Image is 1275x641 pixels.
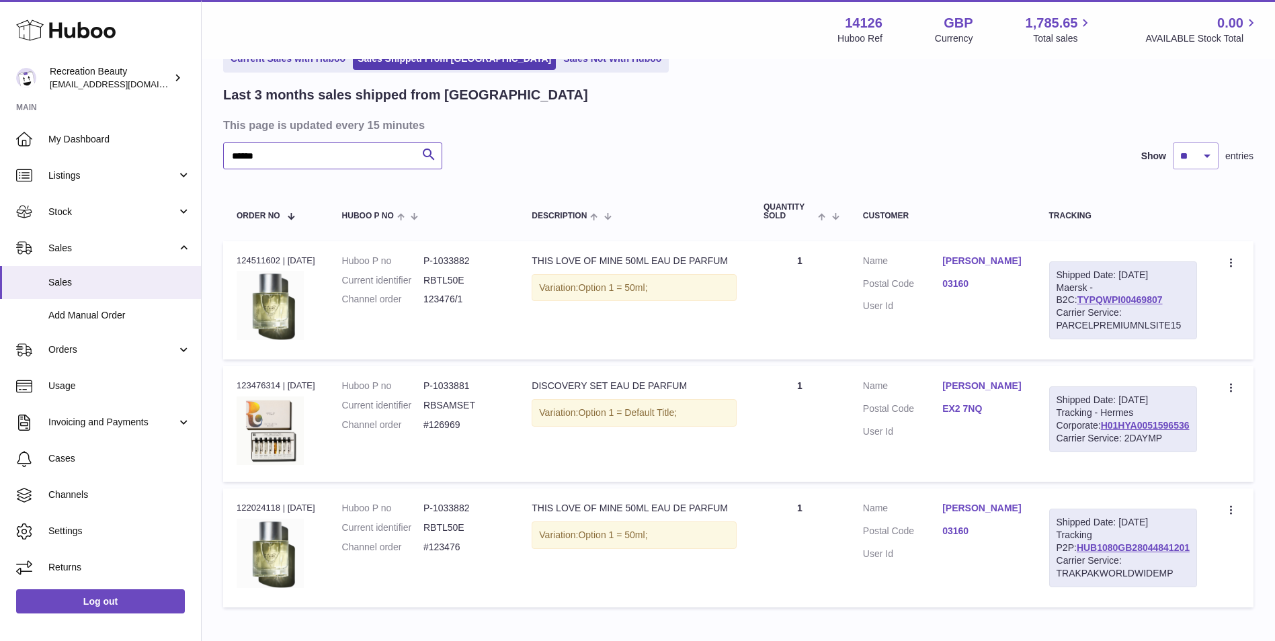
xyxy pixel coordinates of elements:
div: Shipped Date: [DATE] [1057,394,1190,407]
div: Variation: [532,521,737,549]
dt: Postal Code [863,525,942,541]
dd: RBTL50E [423,274,505,287]
dd: P-1033881 [423,380,505,392]
img: Thisloveofmine50mledp.jpg [237,519,304,588]
a: EX2 7NQ [942,402,1022,415]
div: 124511602 | [DATE] [237,255,315,267]
strong: GBP [944,14,973,32]
span: My Dashboard [48,133,191,146]
span: Description [532,212,587,220]
div: Huboo Ref [837,32,882,45]
div: Maersk - B2C: [1049,261,1197,339]
a: Log out [16,589,185,613]
div: THIS LOVE OF MINE 50ML EAU DE PARFUM [532,255,737,267]
dt: Channel order [342,293,423,306]
dt: Huboo P no [342,380,423,392]
dt: User Id [863,300,942,312]
span: Total sales [1033,32,1093,45]
span: Settings [48,525,191,538]
dt: Name [863,380,942,396]
dt: Huboo P no [342,502,423,515]
div: Shipped Date: [DATE] [1057,269,1190,282]
span: Channels [48,488,191,501]
dd: 123476/1 [423,293,505,306]
div: Carrier Service: 2DAYMP [1057,432,1190,445]
div: Customer [863,212,1022,220]
dd: #123476 [423,541,505,554]
dt: Name [863,502,942,518]
div: Variation: [532,274,737,302]
span: Order No [237,212,280,220]
dt: Current identifier [342,399,423,412]
dt: Current identifier [342,274,423,287]
a: [PERSON_NAME] [942,502,1022,515]
span: Invoicing and Payments [48,416,177,429]
div: Variation: [532,399,737,427]
span: entries [1225,150,1253,163]
label: Show [1141,150,1166,163]
dt: Postal Code [863,277,942,294]
span: Option 1 = 50ml; [578,282,647,293]
dt: User Id [863,548,942,560]
span: 0.00 [1217,14,1243,32]
div: Tracking [1049,212,1197,220]
div: Tracking - Hermes Corporate: [1049,386,1197,452]
a: 1,785.65 Total sales [1026,14,1094,45]
a: [PERSON_NAME] [942,255,1022,267]
dd: P-1033882 [423,255,505,267]
dd: P-1033882 [423,502,505,515]
td: 1 [750,488,850,607]
span: Option 1 = Default Title; [578,407,677,418]
span: [EMAIL_ADDRESS][DOMAIN_NAME] [50,79,198,89]
td: 1 [750,241,850,359]
dt: Channel order [342,541,423,554]
span: Add Manual Order [48,309,191,322]
strong: 14126 [845,14,882,32]
div: Recreation Beauty [50,65,171,91]
td: 1 [750,366,850,482]
span: Option 1 = 50ml; [578,529,647,540]
a: 03160 [942,277,1022,290]
dt: Postal Code [863,402,942,419]
span: Sales [48,276,191,289]
div: Tracking P2P: [1049,509,1197,587]
span: Sales [48,242,177,255]
a: HUB1080GB28044841201 [1077,542,1190,553]
span: Stock [48,206,177,218]
span: Orders [48,343,177,356]
a: H01HYA0051596536 [1101,420,1190,431]
h2: Last 3 months sales shipped from [GEOGRAPHIC_DATA] [223,86,588,104]
div: 123476314 | [DATE] [237,380,315,392]
dd: RBSAMSET [423,399,505,412]
h3: This page is updated every 15 minutes [223,118,1250,132]
span: AVAILABLE Stock Total [1145,32,1259,45]
a: TYPQWPI00469807 [1077,294,1163,305]
span: Usage [48,380,191,392]
img: ANWD_12ML.jpg [237,396,304,466]
a: 03160 [942,525,1022,538]
div: Shipped Date: [DATE] [1057,516,1190,529]
div: Carrier Service: TRAKPAKWORLDWIDEMP [1057,554,1190,580]
span: Listings [48,169,177,182]
img: customercare@recreationbeauty.com [16,68,36,88]
span: Huboo P no [342,212,394,220]
span: Cases [48,452,191,465]
dt: Huboo P no [342,255,423,267]
dt: Current identifier [342,521,423,534]
dd: #126969 [423,419,505,431]
div: Carrier Service: PARCELPREMIUMNLSITE15 [1057,306,1190,332]
span: Quantity Sold [764,203,815,220]
div: Currency [935,32,973,45]
dt: Name [863,255,942,271]
span: Returns [48,561,191,574]
div: THIS LOVE OF MINE 50ML EAU DE PARFUM [532,502,737,515]
a: 0.00 AVAILABLE Stock Total [1145,14,1259,45]
dt: Channel order [342,419,423,431]
dd: RBTL50E [423,521,505,534]
div: 122024118 | [DATE] [237,502,315,514]
dt: User Id [863,425,942,438]
img: Thisloveofmine50mledp.jpg [237,271,304,340]
div: DISCOVERY SET EAU DE PARFUM [532,380,737,392]
a: [PERSON_NAME] [942,380,1022,392]
span: 1,785.65 [1026,14,1078,32]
